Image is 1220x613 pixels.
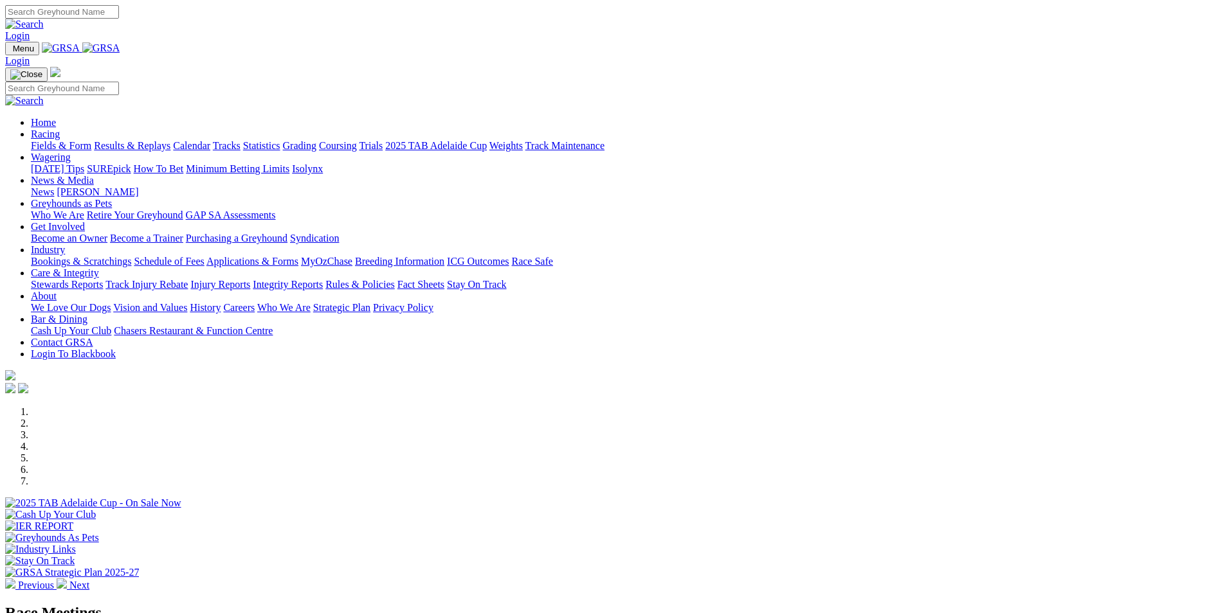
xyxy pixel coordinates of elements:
[325,279,395,290] a: Rules & Policies
[82,42,120,54] img: GRSA
[511,256,552,267] a: Race Safe
[5,55,30,66] a: Login
[69,580,89,591] span: Next
[173,140,210,151] a: Calendar
[31,244,65,255] a: Industry
[134,256,204,267] a: Schedule of Fees
[213,140,241,151] a: Tracks
[31,290,57,301] a: About
[113,302,187,313] a: Vision and Values
[5,520,73,532] img: IER REPORT
[5,383,15,393] img: facebook.svg
[290,233,339,244] a: Syndication
[489,140,523,151] a: Weights
[31,209,1215,221] div: Greyhounds as Pets
[190,302,221,313] a: History
[31,348,116,359] a: Login To Blackbook
[190,279,250,290] a: Injury Reports
[31,209,84,220] a: Who We Are
[31,175,94,186] a: News & Media
[5,580,57,591] a: Previous
[5,497,181,509] img: 2025 TAB Adelaide Cup - On Sale Now
[359,140,383,151] a: Trials
[13,44,34,53] span: Menu
[105,279,188,290] a: Track Injury Rebate
[31,267,99,278] a: Care & Integrity
[319,140,357,151] a: Coursing
[57,186,138,197] a: [PERSON_NAME]
[110,233,183,244] a: Become a Trainer
[10,69,42,80] img: Close
[31,233,107,244] a: Become an Owner
[253,279,323,290] a: Integrity Reports
[31,186,54,197] a: News
[292,163,323,174] a: Isolynx
[31,302,1215,314] div: About
[257,302,311,313] a: Who We Are
[18,580,54,591] span: Previous
[5,567,139,578] img: GRSA Strategic Plan 2025-27
[31,302,111,313] a: We Love Our Dogs
[5,578,15,589] img: chevron-left-pager-white.svg
[301,256,352,267] a: MyOzChase
[114,325,273,336] a: Chasers Restaurant & Function Centre
[31,279,103,290] a: Stewards Reports
[31,279,1215,290] div: Care & Integrity
[397,279,444,290] a: Fact Sheets
[385,140,487,151] a: 2025 TAB Adelaide Cup
[223,302,255,313] a: Careers
[134,163,184,174] a: How To Bet
[18,383,28,393] img: twitter.svg
[186,163,289,174] a: Minimum Betting Limits
[5,19,44,30] img: Search
[373,302,433,313] a: Privacy Policy
[5,555,75,567] img: Stay On Track
[243,140,280,151] a: Statistics
[313,302,370,313] a: Strategic Plan
[87,163,131,174] a: SUREpick
[94,140,170,151] a: Results & Replays
[5,5,119,19] input: Search
[5,532,99,544] img: Greyhounds As Pets
[31,233,1215,244] div: Get Involved
[42,42,80,54] img: GRSA
[31,325,111,336] a: Cash Up Your Club
[5,30,30,41] a: Login
[206,256,298,267] a: Applications & Forms
[31,117,56,128] a: Home
[31,129,60,139] a: Racing
[31,152,71,163] a: Wagering
[57,580,89,591] a: Next
[31,314,87,324] a: Bar & Dining
[5,95,44,107] img: Search
[31,256,1215,267] div: Industry
[31,221,85,232] a: Get Involved
[447,279,506,290] a: Stay On Track
[5,42,39,55] button: Toggle navigation
[5,544,76,555] img: Industry Links
[355,256,444,267] a: Breeding Information
[31,140,1215,152] div: Racing
[5,67,48,82] button: Toggle navigation
[57,578,67,589] img: chevron-right-pager-white.svg
[31,325,1215,337] div: Bar & Dining
[50,67,60,77] img: logo-grsa-white.png
[5,509,96,520] img: Cash Up Your Club
[31,186,1215,198] div: News & Media
[31,256,131,267] a: Bookings & Scratchings
[31,337,93,348] a: Contact GRSA
[5,82,119,95] input: Search
[525,140,605,151] a: Track Maintenance
[87,209,183,220] a: Retire Your Greyhound
[31,163,1215,175] div: Wagering
[186,209,276,220] a: GAP SA Assessments
[447,256,509,267] a: ICG Outcomes
[5,370,15,380] img: logo-grsa-white.png
[283,140,316,151] a: Grading
[186,233,287,244] a: Purchasing a Greyhound
[31,198,112,209] a: Greyhounds as Pets
[31,163,84,174] a: [DATE] Tips
[31,140,91,151] a: Fields & Form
